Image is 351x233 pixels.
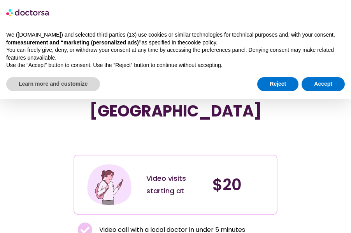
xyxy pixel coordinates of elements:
[86,161,133,208] img: Illustration depicting a young woman in a casual outfit, engaged with her smartphone. She has a p...
[6,62,345,69] p: Use the “Accept” button to consent. Use the “Reject” button to continue without accepting.
[302,77,345,91] button: Accept
[212,175,271,194] h4: $20
[77,128,274,138] iframe: Customer reviews powered by Trustpilot
[6,46,345,62] p: You can freely give, deny, or withdraw your consent at any time by accessing the preferences pane...
[6,31,345,46] p: We ([DOMAIN_NAME]) and selected third parties (13) use cookies or similar technologies for techni...
[6,77,100,91] button: Learn more and customize
[6,6,50,19] img: logo
[77,64,274,120] h1: See a doctor online in minutes in [GEOGRAPHIC_DATA]
[146,172,205,197] div: Video visits starting at
[77,138,274,147] iframe: Customer reviews powered by Trustpilot
[257,77,298,91] button: Reject
[12,39,141,46] strong: measurement and “marketing (personalized ads)”
[185,39,216,46] a: cookie policy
